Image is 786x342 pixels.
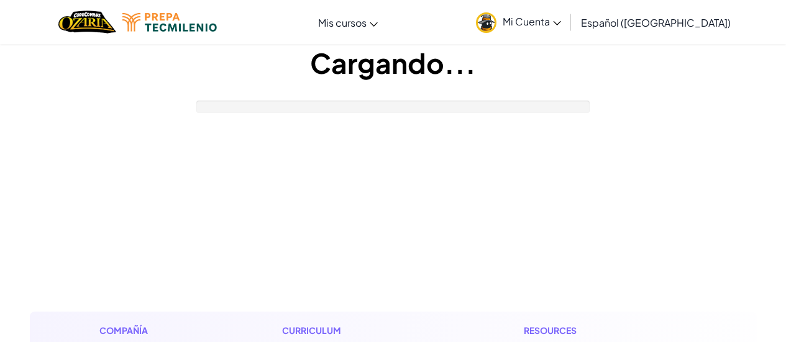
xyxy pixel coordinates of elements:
img: Home [58,9,116,35]
h1: Curriculum [282,324,446,337]
img: Tecmilenio logo [122,13,217,32]
a: Español ([GEOGRAPHIC_DATA]) [575,6,737,39]
span: Español ([GEOGRAPHIC_DATA]) [581,16,731,29]
h1: Resources [524,324,687,337]
img: avatar [476,12,496,33]
a: Ozaria by CodeCombat logo [58,9,116,35]
h1: Compañía [99,324,203,337]
a: Mi Cuenta [470,2,567,42]
span: Mis cursos [318,16,367,29]
span: Mi Cuenta [503,15,561,28]
a: Mis cursos [312,6,384,39]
